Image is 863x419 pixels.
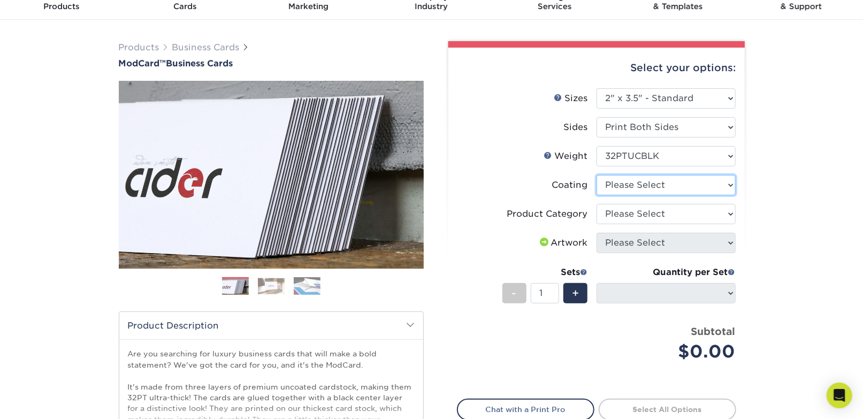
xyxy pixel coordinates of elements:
h2: Product Description [119,312,423,339]
a: Business Cards [172,42,240,52]
img: ModCard™ 01 [119,22,424,327]
a: Products [119,42,159,52]
div: Product Category [507,208,588,220]
div: Sets [502,266,588,279]
div: Select your options: [457,48,736,88]
div: Coating [552,179,588,192]
div: Open Intercom Messenger [827,383,852,408]
span: ModCard™ [119,58,166,68]
div: Sizes [554,92,588,105]
div: $0.00 [605,339,736,364]
span: - [512,285,517,301]
div: Sides [564,121,588,134]
div: Artwork [538,237,588,249]
div: Weight [544,150,588,163]
img: Business Cards 03 [294,277,320,295]
span: + [572,285,579,301]
img: Business Cards 02 [258,278,285,294]
strong: Subtotal [691,325,736,337]
a: ModCard™Business Cards [119,58,424,68]
img: Business Cards 01 [222,273,249,300]
div: Quantity per Set [597,266,736,279]
h1: Business Cards [119,58,424,68]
